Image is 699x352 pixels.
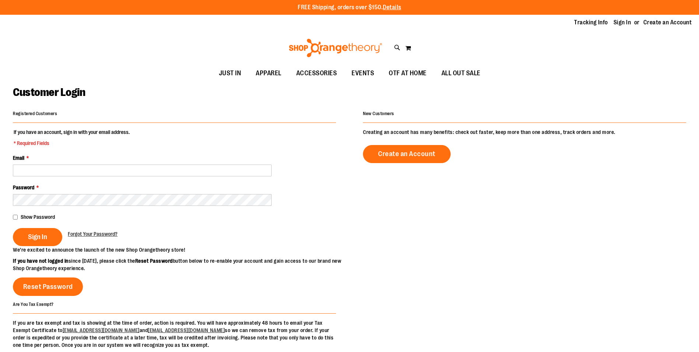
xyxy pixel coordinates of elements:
[13,228,62,246] button: Sign In
[219,65,241,82] span: JUST IN
[13,128,130,147] legend: If you have an account, sign in with your email address.
[148,327,225,333] a: [EMAIL_ADDRESS][DOMAIN_NAME]
[363,145,451,163] a: Create an Account
[28,233,47,241] span: Sign In
[63,327,140,333] a: [EMAIL_ADDRESS][DOMAIN_NAME]
[441,65,480,82] span: ALL OUT SALE
[383,4,401,11] a: Details
[68,230,118,238] a: Forgot Your Password?
[13,277,83,296] a: Reset Password
[378,150,436,158] span: Create an Account
[574,18,608,27] a: Tracking Info
[13,111,57,116] strong: Registered Customers
[68,231,118,237] span: Forgot Your Password?
[256,65,282,82] span: APPAREL
[13,319,336,349] p: If you are tax exempt and tax is showing at the time of order, action is required. You will have ...
[363,111,394,116] strong: New Customers
[13,257,350,272] p: since [DATE], please click the button below to re-enable your account and gain access to our bran...
[13,86,85,99] span: Customer Login
[23,283,73,291] span: Reset Password
[14,139,130,147] span: * Required Fields
[643,18,692,27] a: Create an Account
[614,18,631,27] a: Sign In
[352,65,374,82] span: EVENTS
[298,3,401,12] p: FREE Shipping, orders over $150.
[363,128,686,136] p: Creating an account has many benefits: check out faster, keep more than one address, track orders...
[389,65,427,82] span: OTF AT HOME
[13,301,54,307] strong: Are You Tax Exempt?
[13,246,350,253] p: We’re excited to announce the launch of the new Shop Orangetheory store!
[135,258,173,264] strong: Reset Password
[296,65,337,82] span: ACCESSORIES
[21,214,55,220] span: Show Password
[13,155,24,161] span: Email
[13,258,69,264] strong: If you have not logged in
[288,39,383,57] img: Shop Orangetheory
[13,184,34,190] span: Password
